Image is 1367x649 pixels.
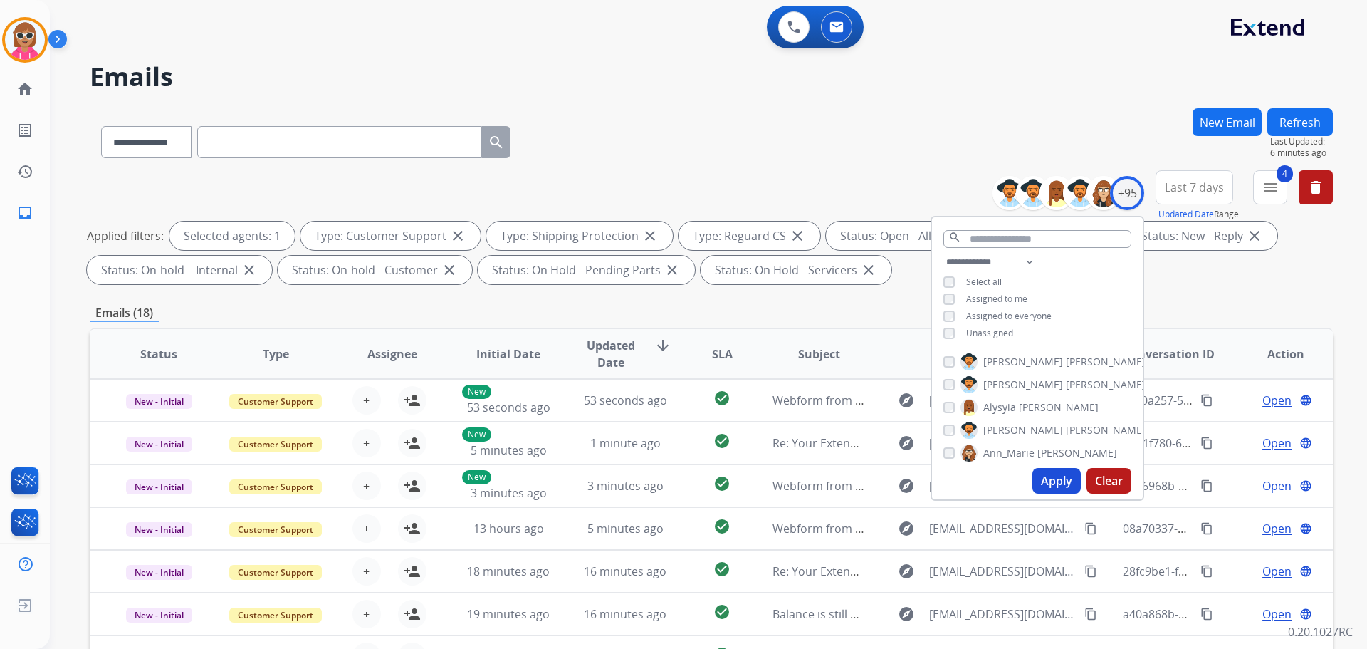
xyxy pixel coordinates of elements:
span: Open [1262,520,1292,537]
span: [PERSON_NAME] [983,423,1063,437]
mat-icon: check_circle [713,603,730,621]
mat-icon: person_add [404,520,421,537]
span: 53 seconds ago [584,393,667,408]
button: + [352,557,381,586]
mat-icon: language [1299,479,1312,492]
mat-icon: close [664,261,681,279]
mat-icon: explore [898,606,915,623]
mat-icon: search [488,134,505,151]
mat-icon: language [1299,522,1312,535]
span: Webform from [EMAIL_ADDRESS][DOMAIN_NAME] on [DATE] [772,393,1095,408]
button: New Email [1193,108,1262,136]
span: Last Updated: [1270,136,1333,147]
span: Updated Date [579,337,644,371]
mat-icon: close [1246,227,1263,244]
button: 4 [1253,170,1287,204]
div: Type: Reguard CS [679,222,820,250]
span: Customer Support [229,522,322,537]
div: Status: Open - All [826,222,965,250]
mat-icon: check_circle [713,432,730,450]
p: New [462,470,491,484]
span: Status [140,346,177,363]
span: Open [1262,392,1292,409]
mat-icon: content_copy [1200,565,1213,578]
div: Selected agents: 1 [169,222,295,250]
div: Status: On Hold - Servicers [701,256,891,284]
span: Range [1158,208,1239,220]
span: a40a868b-3142-4f51-81e1-2b907ab13c8c [1123,606,1340,622]
span: Open [1262,606,1292,623]
span: Customer Support [229,608,322,623]
span: 5 minutes ago [587,521,664,536]
mat-icon: content_copy [1200,608,1213,621]
span: [PERSON_NAME] [983,378,1063,392]
span: Assigned to me [966,293,1027,305]
mat-icon: home [16,81,33,98]
span: + [363,563,370,580]
span: 19 minutes ago [467,606,550,622]
span: 18 minutes ago [467,564,550,579]
mat-icon: language [1299,394,1312,407]
mat-icon: content_copy [1200,522,1213,535]
span: Select all [966,276,1002,288]
span: Re: Your Extend claim is approved [772,435,955,451]
span: Customer Support [229,394,322,409]
mat-icon: content_copy [1200,479,1213,492]
button: Clear [1086,468,1131,494]
span: Last 7 days [1165,185,1224,190]
span: New - Initial [126,479,192,494]
span: Open [1262,563,1292,580]
th: Action [1216,329,1333,379]
span: [EMAIL_ADDRESS][DOMAIN_NAME] [929,520,1076,537]
span: 16 minutes ago [584,564,666,579]
mat-icon: check_circle [713,475,730,492]
mat-icon: explore [898,392,915,409]
span: Initial Date [476,346,540,363]
span: [EMAIL_ADDRESS][DOMAIN_NAME] [929,392,1076,409]
span: [EMAIL_ADDRESS][DOMAIN_NAME] [929,477,1076,494]
p: Applied filters: [87,227,164,244]
mat-icon: close [441,261,458,279]
span: 1 minute ago [590,435,661,451]
mat-icon: person_add [404,606,421,623]
mat-icon: language [1299,608,1312,621]
mat-icon: explore [898,520,915,537]
span: 28fc9be1-fd20-4740-8211-bc4185370a27 [1123,564,1337,579]
h2: Emails [90,63,1333,91]
button: Apply [1032,468,1081,494]
div: Type: Customer Support [300,222,481,250]
span: New - Initial [126,522,192,537]
span: Customer Support [229,565,322,580]
span: [EMAIL_ADDRESS][DOMAIN_NAME] [929,435,1076,452]
span: [PERSON_NAME] [1037,446,1117,460]
span: Re: Your Extend Virtual Card [772,564,924,579]
mat-icon: close [860,261,877,279]
mat-icon: content_copy [1084,608,1097,621]
span: Unassigned [966,327,1013,339]
mat-icon: menu [1262,179,1279,196]
span: 08a70337-5e92-487f-a75e-b9349c36f976 [1123,521,1336,536]
span: Open [1262,435,1292,452]
span: [PERSON_NAME] [1066,423,1146,437]
mat-icon: explore [898,477,915,494]
span: Conversation ID [1124,346,1215,363]
span: New - Initial [126,565,192,580]
p: Emails (18) [90,304,159,322]
mat-icon: check_circle [713,390,730,407]
button: Last 7 days [1156,170,1233,204]
span: + [363,606,370,623]
mat-icon: check_circle [713,518,730,535]
button: + [352,429,381,457]
span: Open [1262,477,1292,494]
mat-icon: close [789,227,806,244]
div: +95 [1110,176,1144,210]
span: Subject [798,346,840,363]
mat-icon: close [241,261,258,279]
span: New - Initial [126,437,192,452]
span: [EMAIL_ADDRESS][DOMAIN_NAME] [929,606,1076,623]
mat-icon: close [449,227,466,244]
span: Customer Support [229,479,322,494]
mat-icon: language [1299,565,1312,578]
span: [EMAIL_ADDRESS][DOMAIN_NAME] [929,563,1076,580]
span: + [363,520,370,537]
